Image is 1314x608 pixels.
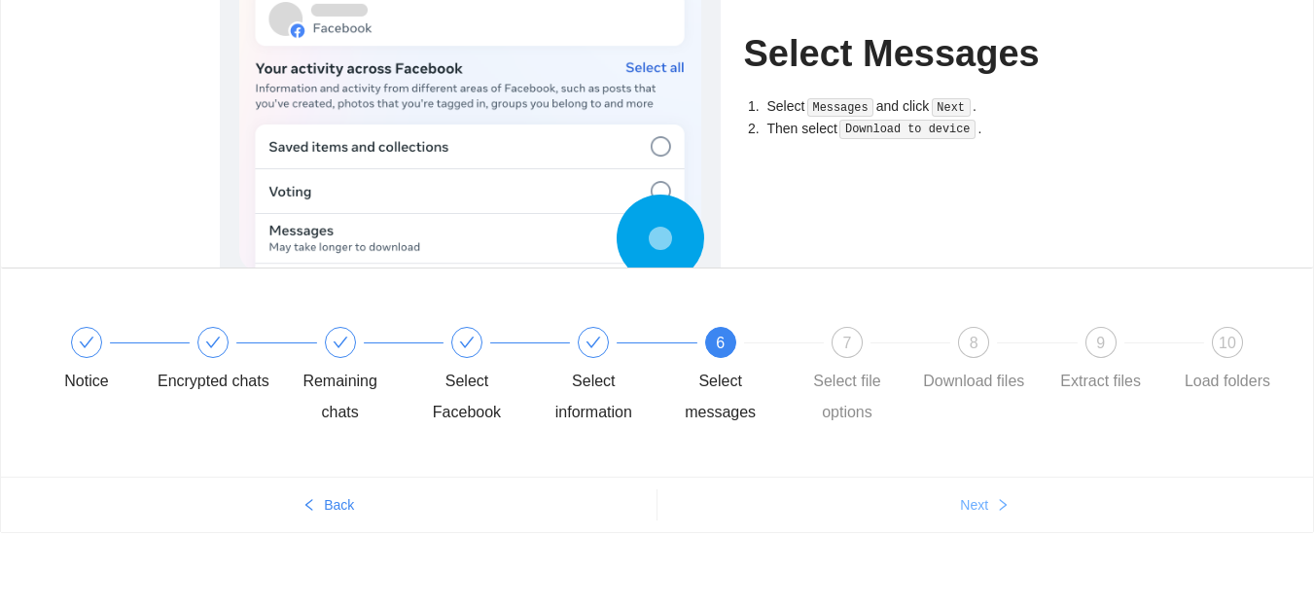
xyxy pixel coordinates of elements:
div: Select information [537,327,663,428]
span: check [459,335,475,350]
div: Select information [537,366,650,428]
div: Select Facebook [410,366,523,428]
div: Select Facebook [410,327,537,428]
span: 9 [1096,335,1105,351]
span: check [333,335,348,350]
li: Then select . [764,118,1095,140]
div: 7Select file options [791,327,917,428]
div: 8Download files [917,327,1044,397]
div: 9Extract files [1045,327,1171,397]
button: leftBack [1,489,657,520]
span: check [205,335,221,350]
span: 7 [843,335,852,351]
div: 10Load folders [1171,327,1284,397]
span: right [996,498,1010,514]
span: Next [960,494,988,516]
code: Next [932,98,971,118]
span: check [79,335,94,350]
span: 8 [970,335,978,351]
span: Back [324,494,354,516]
span: 6 [716,335,725,351]
div: Encrypted chats [157,327,283,397]
code: Messages [807,98,874,118]
span: left [302,498,316,514]
div: Remaining chats [284,327,410,428]
div: Notice [64,366,108,397]
div: Remaining chats [284,366,397,428]
code: Download to device [839,120,976,139]
div: Load folders [1185,366,1270,397]
div: Encrypted chats [158,366,269,397]
h1: Select Messages [744,31,1095,77]
div: Extract files [1060,366,1141,397]
div: Notice [30,327,157,397]
div: Select messages [664,366,777,428]
li: Select and click . [764,95,1095,118]
span: 10 [1219,335,1236,351]
div: 6Select messages [664,327,791,428]
button: Nextright [657,489,1314,520]
div: Download files [923,366,1024,397]
div: Select file options [791,366,904,428]
span: check [586,335,601,350]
